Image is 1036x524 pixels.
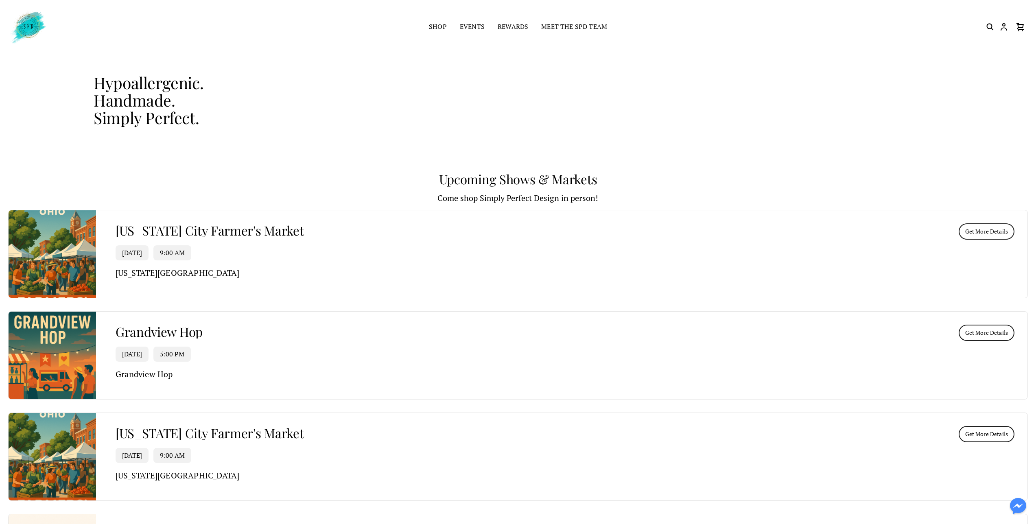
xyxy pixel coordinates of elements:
img: Simply Perfect Design logo [8,10,47,45]
div: 9:00 AM [153,245,191,260]
a: Simply Perfect Design logo [8,10,210,45]
div: [DATE] [116,347,149,362]
p: [US_STATE][GEOGRAPHIC_DATA] [116,269,946,277]
span: Get More Details [965,228,1008,237]
span: Get More Details [965,330,1008,338]
div: 9:00 AM [153,448,191,463]
h3: Upcoming Shows & Markets [8,172,1028,186]
button: Customer account [999,22,1009,33]
div: [DATE] [116,245,149,260]
button: Get More Details [959,426,1014,442]
button: Cart icon [1013,22,1028,33]
button: Get More Details [959,223,1014,240]
h3: [US_STATE] City Farmer's Market [116,223,946,237]
a: Rewards [498,22,528,33]
div: 5:00 PM [153,347,191,362]
button: Search [985,22,995,33]
h3: [US_STATE] City Farmer's Market [116,426,946,440]
img: Grandview Hop [9,312,96,399]
button: Get More Details [959,325,1014,341]
a: Meet the SPD Team [541,22,607,33]
a: Shop [429,22,447,33]
p: [US_STATE][GEOGRAPHIC_DATA] [116,471,946,480]
h3: Grandview Hop [116,325,946,338]
img: Delaware City Farmer's Market [9,210,96,298]
img: Delaware City Farmer's Market [9,413,96,500]
p: Come shop Simply Perfect Design in person! [181,193,855,203]
p: Grandview Hop [116,370,946,379]
span: Get More Details [965,431,1008,440]
a: Events [460,22,485,33]
div: [DATE] [116,448,149,463]
h1: Hypoallergenic. Handmade. Simply Perfect. [94,74,515,127]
